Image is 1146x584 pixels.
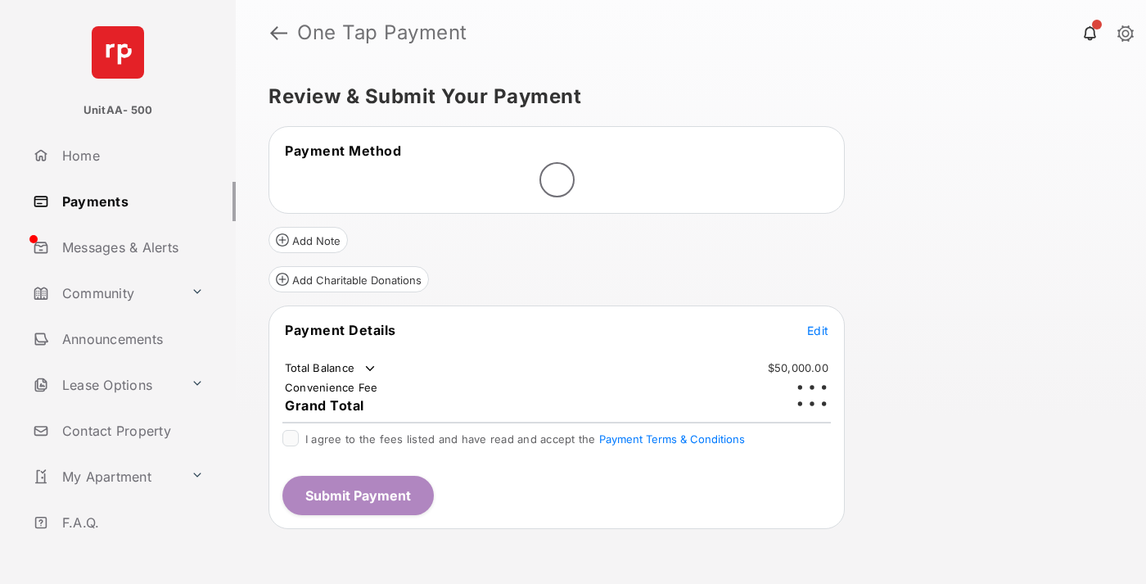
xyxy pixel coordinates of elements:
[282,476,434,515] button: Submit Payment
[285,397,364,414] span: Grand Total
[807,322,828,338] button: Edit
[297,23,467,43] strong: One Tap Payment
[26,365,184,405] a: Lease Options
[26,136,236,175] a: Home
[26,319,236,359] a: Announcements
[268,87,1100,106] h5: Review & Submit Your Payment
[268,266,429,292] button: Add Charitable Donations
[26,411,236,450] a: Contact Property
[305,432,745,446] span: I agree to the fees listed and have read and accept the
[285,322,396,338] span: Payment Details
[26,274,184,313] a: Community
[83,102,153,119] p: UnitAA- 500
[807,324,828,337] span: Edit
[268,227,348,253] button: Add Note
[26,228,236,267] a: Messages & Alerts
[284,380,379,395] td: Convenience Fee
[599,432,745,446] button: I agree to the fees listed and have read and accept the
[92,26,144,79] img: svg+xml;base64,PHN2ZyB4bWxucz0iaHR0cDovL3d3dy53My5vcmcvMjAwMC9zdmciIHdpZHRoPSI2NCIgaGVpZ2h0PSI2NC...
[285,143,401,159] span: Payment Method
[26,182,236,221] a: Payments
[767,360,829,375] td: $50,000.00
[284,360,378,377] td: Total Balance
[26,503,236,542] a: F.A.Q.
[26,457,184,496] a: My Apartment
